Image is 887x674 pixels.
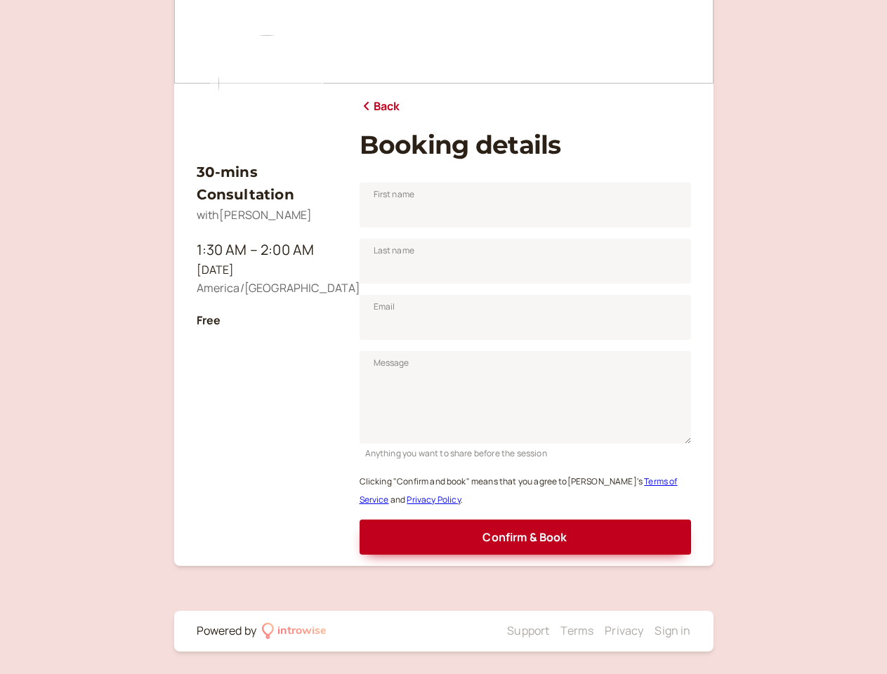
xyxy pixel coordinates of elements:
[374,356,409,370] span: Message
[360,98,400,116] a: Back
[360,239,691,284] input: Last name
[360,295,691,340] input: Email
[197,207,313,223] span: with [PERSON_NAME]
[374,244,414,258] span: Last name
[360,130,691,160] h1: Booking details
[197,622,257,640] div: Powered by
[197,239,337,261] div: 1:30 AM – 2:00 AM
[262,622,327,640] a: introwise
[360,520,691,555] button: Confirm & Book
[374,300,395,314] span: Email
[374,187,415,201] span: First name
[655,623,690,638] a: Sign in
[605,623,643,638] a: Privacy
[560,623,593,638] a: Terms
[360,475,678,505] a: Terms of Service
[197,312,221,328] b: Free
[360,444,691,460] div: Anything you want to share before the session
[277,622,327,640] div: introwise
[360,183,691,227] input: First name
[360,351,691,444] textarea: Message
[197,161,337,206] h3: 30-mins Consultation
[197,261,337,279] div: [DATE]
[482,529,567,545] span: Confirm & Book
[507,623,549,638] a: Support
[197,279,337,298] div: America/[GEOGRAPHIC_DATA]
[360,475,678,505] small: Clicking "Confirm and book" means that you agree to [PERSON_NAME] ' s and .
[407,494,460,505] a: Privacy Policy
